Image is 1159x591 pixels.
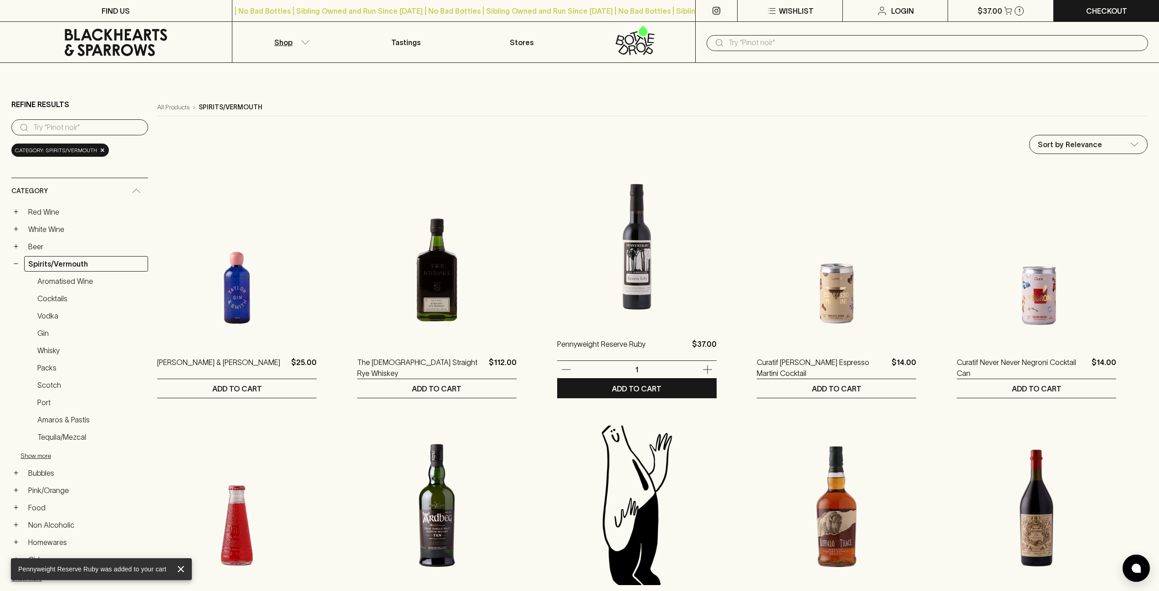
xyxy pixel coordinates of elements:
img: Curatif Never Never Negroni Cocktail Can [957,184,1116,343]
a: Aromatised Wine [33,273,148,289]
button: Show more [21,447,140,465]
button: + [11,486,21,495]
div: Sort by Relevance [1030,135,1147,154]
a: Cocktails [33,291,148,306]
button: Shop [232,22,348,62]
p: $37.00 [978,5,1002,16]
p: ADD TO CART [412,383,462,394]
img: Taylor & Smith Gin [157,184,317,343]
img: Carpano Antica Formula Vermouth [957,426,1116,585]
span: Category: spirits/vermouth [15,146,97,155]
a: White Wine [24,221,148,237]
p: 1 [1018,8,1021,13]
p: 1 [626,365,648,375]
p: $25.00 [291,357,317,379]
button: close [174,562,188,576]
p: ADD TO CART [812,383,862,394]
p: Shop [274,37,292,48]
img: Campari + Soda [157,426,317,585]
button: + [11,225,21,234]
button: + [11,555,21,564]
a: Packs [33,360,148,375]
p: $14.00 [892,357,916,379]
a: Vodka [33,308,148,324]
a: Food [24,500,148,515]
p: Login [891,5,914,16]
a: Homewares [24,534,148,550]
a: Cider [24,552,148,567]
p: FIND US [102,5,130,16]
a: Pink/Orange [24,483,148,498]
div: Category [11,178,148,204]
button: + [11,503,21,512]
button: + [11,207,21,216]
a: The [DEMOGRAPHIC_DATA] Straight Rye Whiskey [357,357,485,379]
a: Pennyweight Reserve Ruby [557,339,646,360]
button: + [11,242,21,251]
a: Curatif Never Never Negroni Cocktail Can [957,357,1088,379]
a: Whisky [33,343,148,358]
a: [PERSON_NAME] & [PERSON_NAME] [157,357,280,379]
button: − [11,259,21,268]
p: › [193,103,195,112]
img: Pennyweight Reserve Ruby [557,165,717,325]
a: Scotch [33,377,148,393]
input: Try "Pinot noir" [728,36,1141,50]
p: spirits/vermouth [199,103,262,112]
p: Wishlist [779,5,814,16]
p: ADD TO CART [1012,383,1062,394]
p: $112.00 [489,357,517,379]
span: Category [11,185,48,197]
a: Port [33,395,148,410]
button: ADD TO CART [557,379,717,398]
p: Refine Results [11,99,69,110]
p: ADD TO CART [212,383,262,394]
img: The Gospel Straight Rye Whiskey [357,184,517,343]
img: Blackhearts & Sparrows Man [557,426,717,585]
a: Red Wine [24,204,148,220]
img: Ardbeg 10YO Islay Single Malt Scotch Whisky [357,426,517,585]
a: Non Alcoholic [24,517,148,533]
div: Pennyweight Reserve Ruby was added to your cart [18,561,166,577]
img: bubble-icon [1132,564,1141,573]
p: Sort by Relevance [1038,139,1102,150]
p: Checkout [1086,5,1127,16]
p: $14.00 [1092,357,1116,379]
p: Tastings [391,37,421,48]
a: Gin [33,325,148,341]
a: Amaros & Pastis [33,412,148,427]
a: Bubbles [24,465,148,481]
button: + [11,538,21,547]
a: Curatif [PERSON_NAME] Espresso Martini Cocktail [757,357,888,379]
a: Spirits/Vermouth [24,256,148,272]
button: ADD TO CART [357,379,517,398]
button: + [11,468,21,478]
button: + [11,520,21,529]
p: ADD TO CART [612,383,662,394]
button: ADD TO CART [957,379,1116,398]
span: × [100,145,105,155]
img: Curatif Archie Rose Espresso Martini Cocktail [757,184,916,343]
button: ADD TO CART [757,379,916,398]
p: Stores [510,37,533,48]
a: All Products [157,103,190,112]
input: Try “Pinot noir” [33,120,141,135]
button: ADD TO CART [157,379,317,398]
a: Beer [24,239,148,254]
img: Buffalo Trace Kentucky Straight Bourbon Whiskey [757,426,916,585]
a: Tastings [348,22,464,62]
p: $37.00 [692,339,717,360]
a: Stores [464,22,579,62]
a: Tequila/Mezcal [33,429,148,445]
